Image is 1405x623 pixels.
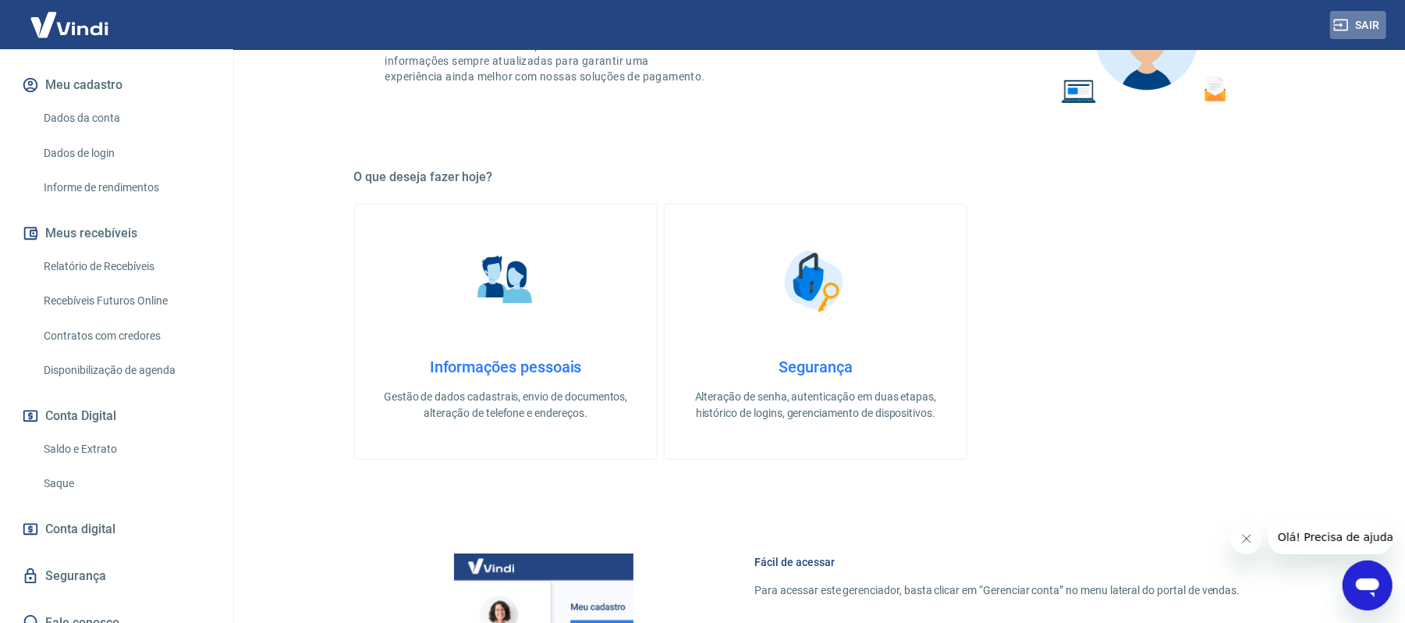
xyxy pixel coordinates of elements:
p: Gestão de dados cadastrais, envio de documentos, alteração de telefone e endereços. [380,389,632,422]
button: Sair [1330,11,1386,40]
span: Conta digital [45,518,115,540]
button: Meus recebíveis [19,216,215,251]
p: Para acessar este gerenciador, basta clicar em “Gerenciar conta” no menu lateral do portal de ven... [755,582,1240,599]
a: Recebíveis Futuros Online [37,285,215,317]
p: Alteração de senha, autenticação em duas etapas, histórico de logins, gerenciamento de dispositivos. [690,389,942,422]
iframe: Botão para abrir a janela de mensagens [1343,561,1393,611]
h4: Informações pessoais [380,358,632,376]
h5: O que deseja fazer hoje? [354,169,1278,185]
a: Saldo e Extrato [37,433,215,465]
a: Disponibilização de agenda [37,354,215,386]
iframe: Fechar mensagem [1231,523,1262,554]
a: Dados de login [37,137,215,169]
h6: Fácil de acessar [755,554,1240,570]
a: Saque [37,468,215,500]
a: Contratos com credores [37,320,215,352]
h4: Segurança [690,358,942,376]
button: Conta Digital [19,399,215,433]
a: Dados da conta [37,102,215,134]
p: Aqui você pode consultar e atualizar todos os seus dados cadastrais de forma fácil e rápida. Mant... [385,22,708,84]
img: Vindi [19,1,120,48]
a: Segurança [19,559,215,593]
iframe: Mensagem da empresa [1268,520,1393,554]
img: Informações pessoais [467,242,545,320]
button: Meu cadastro [19,68,215,102]
a: Informações pessoaisInformações pessoaisGestão de dados cadastrais, envio de documentos, alteraçã... [354,204,658,460]
span: Olá! Precisa de ajuda? [9,11,131,23]
img: Segurança [776,242,854,320]
a: Informe de rendimentos [37,172,215,204]
a: Relatório de Recebíveis [37,251,215,283]
a: SegurançaSegurançaAlteração de senha, autenticação em duas etapas, histórico de logins, gerenciam... [664,204,967,460]
a: Conta digital [19,512,215,546]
